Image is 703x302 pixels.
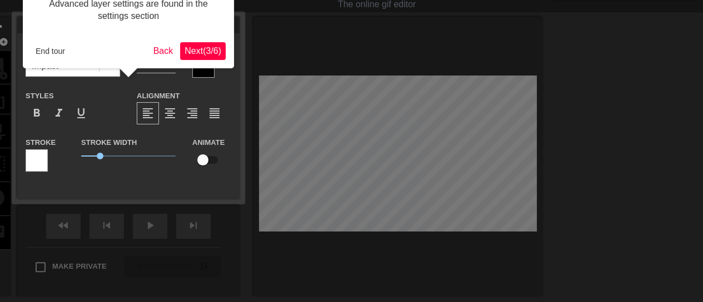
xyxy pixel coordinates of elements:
label: Alignment [137,90,180,102]
label: Stroke [26,137,56,148]
span: format_bold [30,107,43,120]
span: play_arrow [143,219,157,232]
span: skip_next [187,219,200,232]
button: Back [149,42,178,60]
span: format_italic [52,107,66,120]
label: Styles [26,90,54,102]
label: Stroke Width [81,137,137,148]
span: skip_previous [100,219,113,232]
span: format_underline [74,107,88,120]
span: format_align_justify [208,107,221,120]
span: format_align_left [141,107,154,120]
label: Animate [192,137,225,148]
span: format_align_center [163,107,177,120]
button: End tour [31,43,69,59]
span: Next ( 3 / 6 ) [185,46,221,56]
span: format_align_right [186,107,199,120]
span: Make Private [52,261,107,272]
button: Next [180,42,226,60]
span: fast_rewind [57,219,70,232]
